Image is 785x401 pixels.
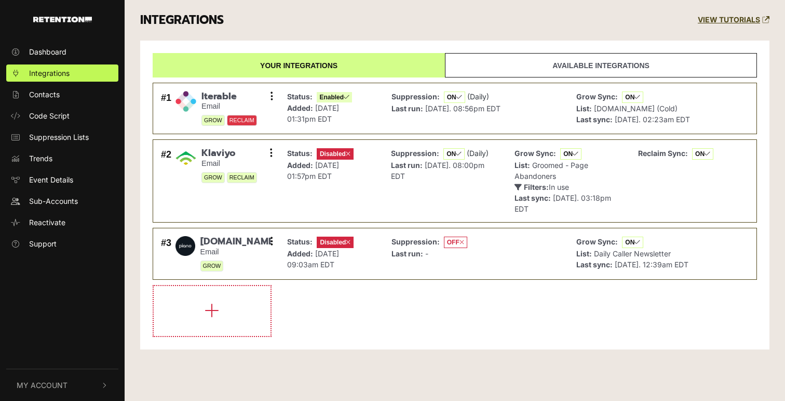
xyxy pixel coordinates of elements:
span: Contacts [29,89,60,100]
span: [DATE] 01:31pm EDT [287,104,339,123]
span: (Daily) [467,92,489,101]
span: ON [444,92,465,103]
strong: Last sync: [515,193,551,202]
span: Disabled [317,148,354,160]
img: Piano.io [175,236,195,256]
span: OFF [444,237,467,248]
h3: INTEGRATIONS [140,13,224,28]
strong: Last sync: [576,260,613,269]
span: Integrations [29,68,70,79]
strong: Suppression: [391,92,440,101]
strong: List: [576,249,592,258]
strong: Filters: [524,183,549,191]
span: Sub-Accounts [29,196,78,206]
span: [DATE]. 08:00pm EDT [391,161,484,180]
strong: Last run: [391,104,423,113]
strong: Grow Sync: [576,92,618,101]
strong: Added: [287,104,313,112]
button: My Account [6,369,118,401]
span: GROW [200,261,224,271]
span: ON [443,148,465,160]
strong: Suppression: [391,237,440,246]
a: Code Script [6,107,118,124]
span: [DOMAIN_NAME] [200,236,272,248]
small: Email [201,159,257,168]
a: Available integrations [445,53,757,77]
strong: Status: [287,149,313,158]
span: - [425,249,428,258]
span: Iterable [201,91,257,102]
strong: Grow Sync: [515,149,556,158]
strong: Added: [287,249,313,258]
span: Reactivate [29,217,65,228]
strong: Last sync: [576,115,613,124]
span: [DATE]. 08:56pm EDT [425,104,500,113]
span: Groomed - Page Abandoners [515,161,588,180]
a: Dashboard [6,43,118,60]
a: Trends [6,150,118,167]
span: RECLAIM [227,172,257,183]
span: ON [622,237,643,248]
span: ON [692,148,713,160]
span: RECLAIM [227,115,257,126]
strong: Last run: [391,161,423,170]
strong: Last run: [391,249,423,258]
span: ON [622,92,643,103]
strong: Added: [287,161,313,170]
strong: Grow Sync: [576,237,618,246]
span: ON [560,148,581,160]
span: [DOMAIN_NAME] (Cold) [594,104,678,113]
div: #1 [161,91,171,126]
img: Iterable [175,91,196,112]
img: Retention.com [33,17,92,22]
span: GROW [201,115,225,126]
a: Suppression Lists [6,128,118,146]
span: Klaviyo [201,148,257,159]
a: Contacts [6,86,118,103]
span: [DATE]. 03:18pm EDT [515,193,611,213]
strong: Status: [287,237,313,246]
a: Your integrations [153,53,445,77]
a: Support [6,235,118,252]
span: Code Script [29,110,70,121]
span: (Daily) [467,149,489,158]
span: Daily Caller Newsletter [594,249,671,258]
img: Klaviyo [175,148,196,169]
span: GROW [201,172,225,183]
a: Sub-Accounts [6,192,118,210]
span: Disabled [317,237,354,248]
div: #3 [161,236,171,271]
a: Reactivate [6,214,118,231]
span: Enabled [317,92,352,102]
span: Support [29,238,57,249]
a: Integrations [6,64,118,82]
p: In use [515,182,622,192]
span: Suppression Lists [29,132,89,143]
a: Event Details [6,171,118,188]
div: #2 [161,148,171,214]
strong: Reclaim Sync: [638,149,688,158]
small: Email [200,248,272,256]
span: [DATE]. 02:23am EDT [615,115,690,124]
span: [DATE]. 12:39am EDT [615,260,688,269]
small: Email [201,102,257,111]
span: Trends [29,153,52,164]
span: Dashboard [29,46,66,57]
span: My Account [17,380,67,391]
span: Event Details [29,174,73,185]
strong: List: [515,161,530,170]
strong: List: [576,104,592,113]
strong: Suppression: [391,149,439,158]
strong: Status: [287,92,313,101]
a: VIEW TUTORIALS [698,16,769,24]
